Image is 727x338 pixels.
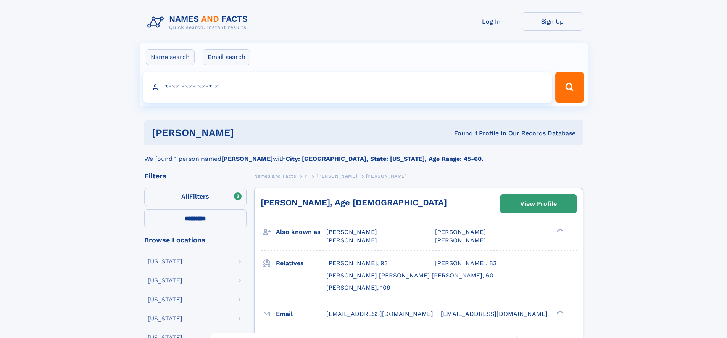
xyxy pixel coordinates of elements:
[144,145,583,163] div: We found 1 person named with .
[152,128,344,138] h1: [PERSON_NAME]
[144,12,254,33] img: Logo Names and Facts
[435,228,486,235] span: [PERSON_NAME]
[144,173,247,179] div: Filters
[326,271,493,280] a: [PERSON_NAME] [PERSON_NAME] [PERSON_NAME], 60
[435,237,486,244] span: [PERSON_NAME]
[501,195,576,213] a: View Profile
[148,258,182,264] div: [US_STATE]
[305,171,308,181] a: P
[316,171,357,181] a: [PERSON_NAME]
[254,171,296,181] a: Names and Facts
[143,72,552,103] input: search input
[221,155,273,162] b: [PERSON_NAME]
[148,296,182,303] div: [US_STATE]
[146,49,195,65] label: Name search
[144,237,247,243] div: Browse Locations
[555,309,564,314] div: ❯
[316,173,357,179] span: [PERSON_NAME]
[261,198,447,207] a: [PERSON_NAME], Age [DEMOGRAPHIC_DATA]
[276,226,326,239] h3: Also known as
[344,129,575,138] div: Found 1 Profile In Our Records Database
[435,259,496,268] a: [PERSON_NAME], 83
[305,173,308,179] span: P
[148,316,182,322] div: [US_STATE]
[555,72,584,103] button: Search Button
[326,259,388,268] a: [PERSON_NAME], 93
[286,155,482,162] b: City: [GEOGRAPHIC_DATA], State: [US_STATE], Age Range: 45-60
[461,12,522,31] a: Log In
[181,193,189,200] span: All
[203,49,250,65] label: Email search
[366,173,407,179] span: [PERSON_NAME]
[276,257,326,270] h3: Relatives
[555,228,564,233] div: ❯
[326,310,433,317] span: [EMAIL_ADDRESS][DOMAIN_NAME]
[441,310,548,317] span: [EMAIL_ADDRESS][DOMAIN_NAME]
[148,277,182,284] div: [US_STATE]
[522,12,583,31] a: Sign Up
[520,195,557,213] div: View Profile
[326,237,377,244] span: [PERSON_NAME]
[326,228,377,235] span: [PERSON_NAME]
[276,308,326,320] h3: Email
[326,284,390,292] a: [PERSON_NAME], 109
[144,188,247,206] label: Filters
